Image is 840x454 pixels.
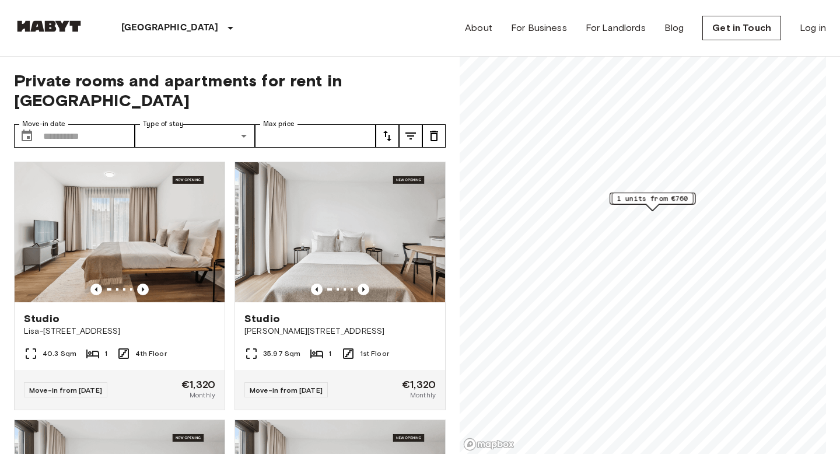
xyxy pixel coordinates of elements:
[376,124,399,148] button: tune
[358,284,369,295] button: Previous image
[410,390,436,400] span: Monthly
[190,390,215,400] span: Monthly
[143,119,184,129] label: Type of stay
[235,162,446,410] a: Marketing picture of unit DE-01-490-109-001Previous imagePrevious imageStudio[PERSON_NAME][STREET...
[181,379,215,390] span: €1,320
[14,71,446,110] span: Private rooms and apartments for rent in [GEOGRAPHIC_DATA]
[244,312,280,326] span: Studio
[137,284,149,295] button: Previous image
[311,284,323,295] button: Previous image
[422,124,446,148] button: tune
[617,193,688,204] span: 1 units from €760
[24,312,60,326] span: Studio
[24,326,215,337] span: Lisa-[STREET_ADDRESS]
[465,21,492,35] a: About
[612,193,694,211] div: Map marker
[800,21,826,35] a: Log in
[121,21,219,35] p: [GEOGRAPHIC_DATA]
[399,124,422,148] button: tune
[702,16,781,40] a: Get in Touch
[244,326,436,337] span: [PERSON_NAME][STREET_ADDRESS]
[250,386,323,394] span: Move-in from [DATE]
[90,284,102,295] button: Previous image
[15,162,225,302] img: Marketing picture of unit DE-01-491-404-001
[104,348,107,359] span: 1
[511,21,567,35] a: For Business
[14,162,225,410] a: Marketing picture of unit DE-01-491-404-001Previous imagePrevious imageStudioLisa-[STREET_ADDRESS...
[235,162,445,302] img: Marketing picture of unit DE-01-490-109-001
[22,119,65,129] label: Move-in date
[360,348,389,359] span: 1st Floor
[463,438,514,451] a: Mapbox logo
[263,119,295,129] label: Max price
[610,193,695,211] div: Map marker
[402,379,436,390] span: €1,320
[135,348,166,359] span: 4th Floor
[43,348,76,359] span: 40.3 Sqm
[15,124,38,148] button: Choose date
[328,348,331,359] span: 1
[29,386,102,394] span: Move-in from [DATE]
[664,21,684,35] a: Blog
[14,20,84,32] img: Habyt
[586,21,646,35] a: For Landlords
[263,348,300,359] span: 35.97 Sqm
